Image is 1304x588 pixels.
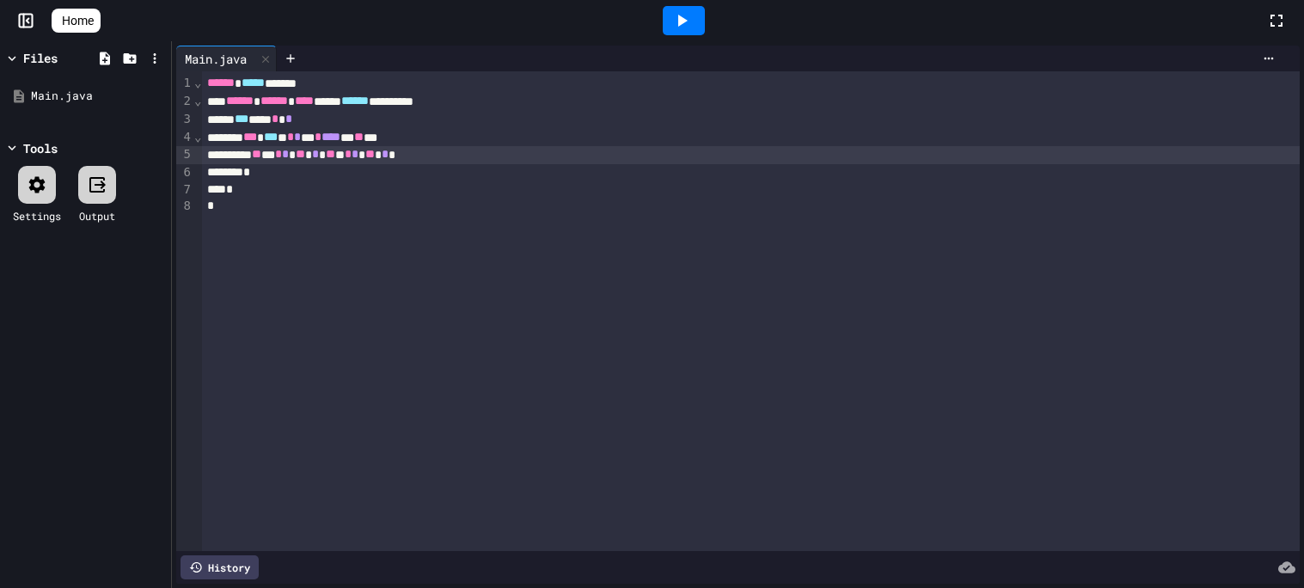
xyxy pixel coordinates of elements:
[23,49,58,67] div: Files
[176,111,193,129] div: 3
[176,198,193,215] div: 8
[13,208,61,224] div: Settings
[176,50,255,68] div: Main.java
[176,75,193,93] div: 1
[193,130,202,144] span: Fold line
[23,139,58,157] div: Tools
[181,555,259,579] div: History
[52,9,101,33] a: Home
[176,46,277,71] div: Main.java
[176,164,193,181] div: 6
[176,146,193,164] div: 5
[176,181,193,199] div: 7
[176,129,193,147] div: 4
[79,208,115,224] div: Output
[62,12,94,29] span: Home
[193,94,202,107] span: Fold line
[193,76,202,89] span: Fold line
[176,93,193,111] div: 2
[31,88,165,105] div: Main.java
